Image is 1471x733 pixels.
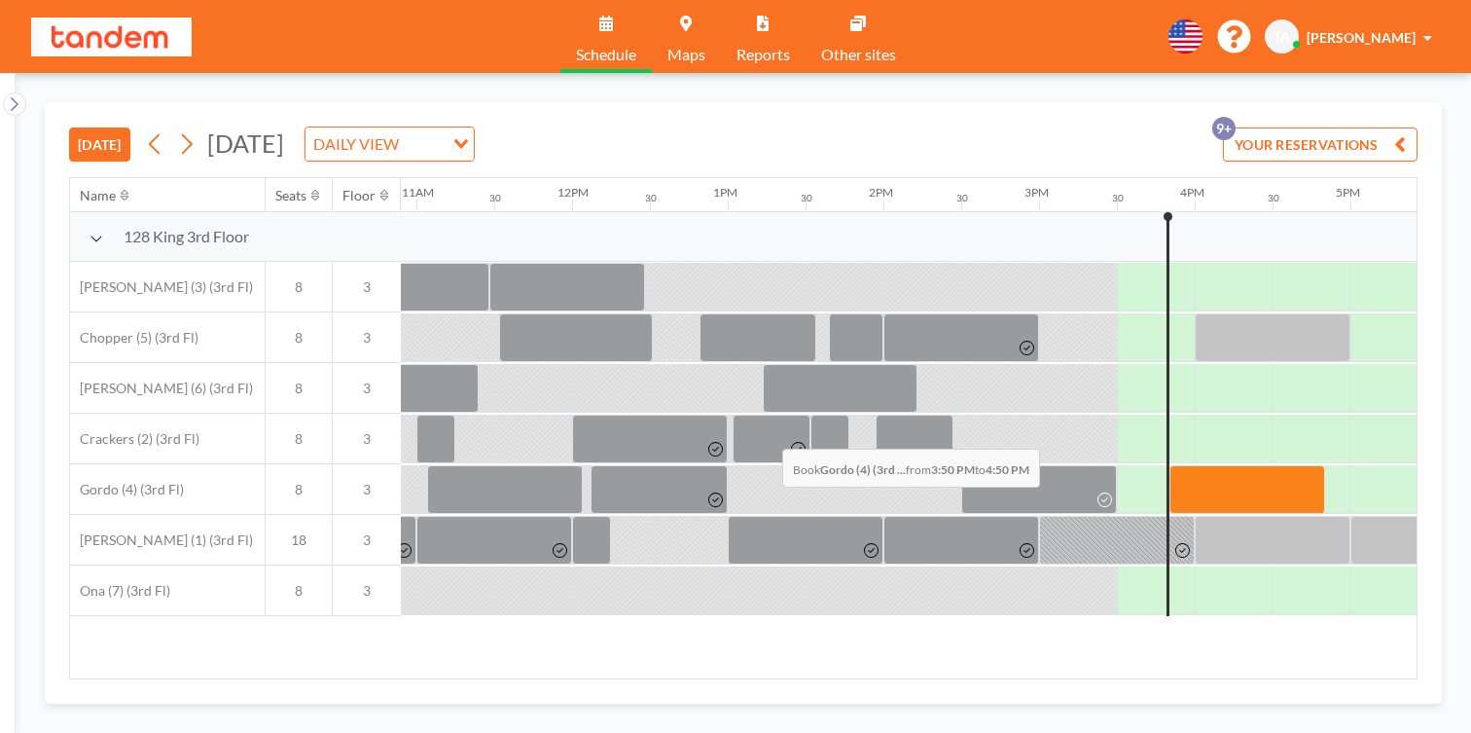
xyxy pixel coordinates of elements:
span: Crackers (2) (3rd Fl) [70,430,199,448]
img: organization-logo [31,18,192,56]
span: 8 [266,430,332,448]
span: 8 [266,380,332,397]
span: Book from to [782,449,1040,488]
span: 3 [333,582,401,600]
span: 3 [333,278,401,296]
div: 4PM [1180,185,1204,200]
span: 3 [333,430,401,448]
div: Name [80,187,116,204]
span: 8 [266,278,332,296]
div: Floor [342,187,376,204]
p: 9+ [1212,117,1236,140]
input: Search for option [405,131,442,157]
div: 12PM [557,185,589,200]
span: DAILY VIEW [309,131,403,157]
span: Ona (7) (3rd Fl) [70,582,170,600]
b: 3:50 PM [931,462,975,477]
div: 30 [489,192,501,204]
button: YOUR RESERVATIONS9+ [1223,128,1417,162]
span: Chopper (5) (3rd Fl) [70,329,198,347]
div: 11AM [402,185,434,200]
b: Gordo (4) (3rd ... [820,462,906,477]
span: Reports [736,47,790,62]
span: 3 [333,481,401,498]
span: [PERSON_NAME] (1) (3rd Fl) [70,531,253,549]
div: 2PM [869,185,893,200]
button: [DATE] [69,128,130,162]
div: 30 [1268,192,1279,204]
div: 30 [801,192,812,204]
div: 1PM [713,185,737,200]
span: [PERSON_NAME] [1307,29,1416,46]
span: 3 [333,380,401,397]
div: Search for option [305,128,474,161]
span: [PERSON_NAME] (6) (3rd Fl) [70,380,253,397]
b: 4:50 PM [986,462,1029,477]
span: TA [1274,28,1290,46]
span: [PERSON_NAME] (3) (3rd Fl) [70,278,253,296]
span: [DATE] [207,128,284,158]
span: 128 King 3rd Floor [124,227,249,246]
span: 3 [333,329,401,347]
span: Maps [667,47,705,62]
div: 3PM [1024,185,1049,200]
span: Schedule [576,47,636,62]
div: 30 [1112,192,1124,204]
span: 8 [266,329,332,347]
span: 3 [333,531,401,549]
span: Gordo (4) (3rd Fl) [70,481,184,498]
div: 30 [956,192,968,204]
span: 8 [266,582,332,600]
span: 8 [266,481,332,498]
div: 5PM [1336,185,1360,200]
div: Seats [275,187,306,204]
span: 18 [266,531,332,549]
span: Other sites [821,47,896,62]
div: 30 [645,192,657,204]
